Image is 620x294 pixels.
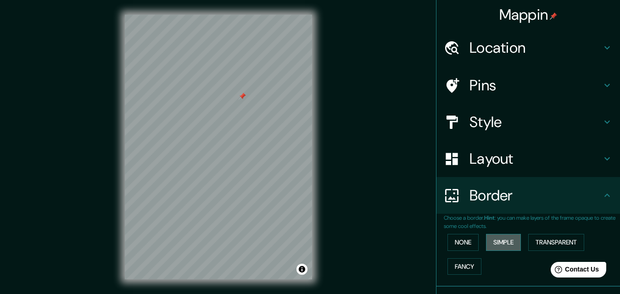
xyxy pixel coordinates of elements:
[436,177,620,214] div: Border
[469,150,602,168] h4: Layout
[447,258,481,275] button: Fancy
[447,234,479,251] button: None
[538,258,610,284] iframe: Help widget launcher
[469,186,602,205] h4: Border
[469,39,602,57] h4: Location
[486,234,521,251] button: Simple
[528,234,584,251] button: Transparent
[125,15,312,279] canvas: Map
[484,214,495,222] b: Hint
[436,29,620,66] div: Location
[444,214,620,230] p: Choose a border. : you can make layers of the frame opaque to create some cool effects.
[469,76,602,94] h4: Pins
[436,67,620,104] div: Pins
[436,104,620,140] div: Style
[436,140,620,177] div: Layout
[469,113,602,131] h4: Style
[550,12,557,20] img: pin-icon.png
[499,6,558,24] h4: Mappin
[296,264,307,275] button: Toggle attribution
